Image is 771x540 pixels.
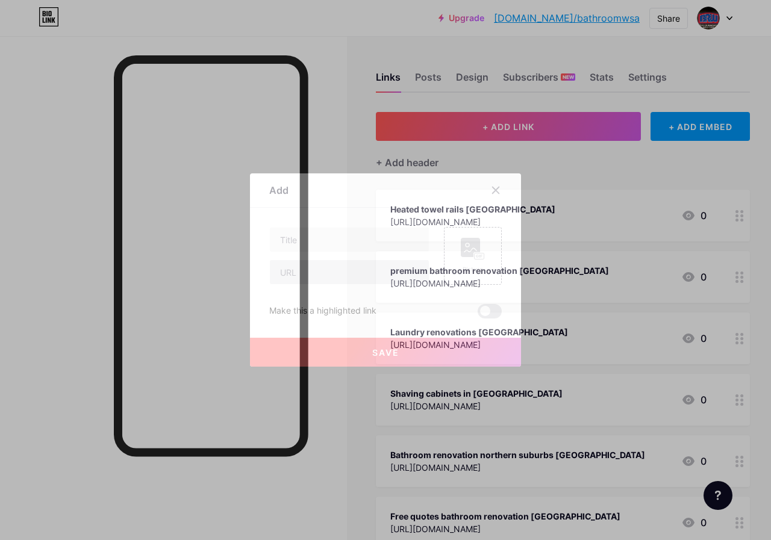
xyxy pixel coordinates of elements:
div: Make this a highlighted link [269,304,376,318]
input: URL [270,260,429,284]
span: Save [372,347,399,358]
div: Add [269,183,289,197]
button: Save [250,338,521,367]
input: Title [270,228,429,252]
div: Picture [461,265,485,274]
